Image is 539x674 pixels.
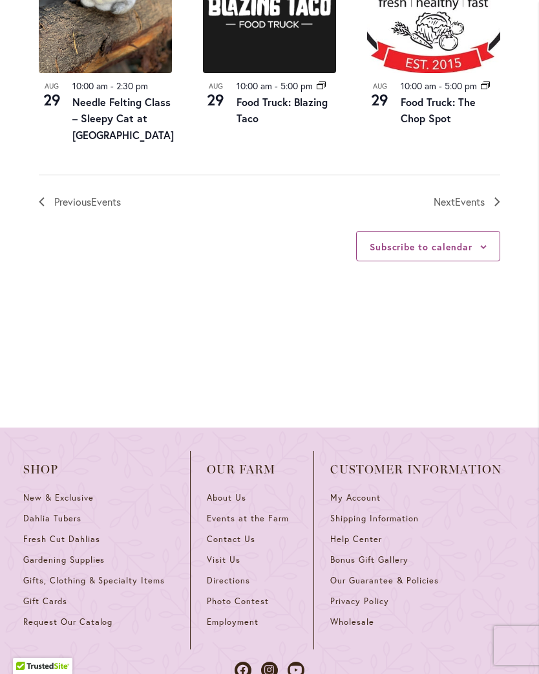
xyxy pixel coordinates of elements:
span: Customer Information [330,463,502,476]
span: - [275,80,278,92]
span: Directions [207,575,250,586]
span: Fresh Cut Dahlias [23,534,100,545]
span: Gift Cards [23,596,67,607]
a: Food Truck: The Chop Spot [401,95,476,125]
a: Next Events [434,193,500,210]
span: Aug [367,81,393,92]
span: Next [434,193,485,210]
span: Shop [23,463,174,476]
span: Contact Us [207,534,255,545]
span: 29 [367,89,393,111]
span: Help Center [330,534,382,545]
span: Shipping Information [330,513,418,524]
span: Bonus Gift Gallery [330,554,408,565]
span: Our Guarantee & Policies [330,575,438,586]
span: Aug [39,81,65,92]
a: Previous Events [39,193,121,210]
a: Needle Felting Class – Sleepy Cat at [GEOGRAPHIC_DATA] [72,95,174,142]
button: Subscribe to calendar [370,241,472,253]
span: - [439,80,442,92]
span: 29 [39,89,65,111]
span: Events [455,195,485,208]
span: Our Farm [207,463,297,476]
time: 5:00 pm [280,80,313,92]
time: 5:00 pm [445,80,477,92]
span: 29 [203,89,229,111]
span: Gardening Supplies [23,554,105,565]
time: 10:00 am [401,80,436,92]
span: Employment [207,616,259,627]
time: 2:30 pm [116,80,148,92]
a: Food Truck: Blazing Taco [237,95,328,125]
iframe: Launch Accessibility Center [10,628,46,664]
span: Gifts, Clothing & Specialty Items [23,575,165,586]
span: Events [91,195,121,208]
span: Request Our Catalog [23,616,112,627]
span: About Us [207,492,246,503]
span: Photo Contest [207,596,269,607]
span: Dahlia Tubers [23,513,81,524]
span: Aug [203,81,229,92]
time: 10:00 am [72,80,108,92]
span: Privacy Policy [330,596,389,607]
span: New & Exclusive [23,492,94,503]
span: My Account [330,492,381,503]
time: 10:00 am [237,80,272,92]
span: - [111,80,114,92]
span: Events at the Farm [207,513,288,524]
span: Wholesale [330,616,374,627]
span: Previous [54,193,121,210]
span: Visit Us [207,554,240,565]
